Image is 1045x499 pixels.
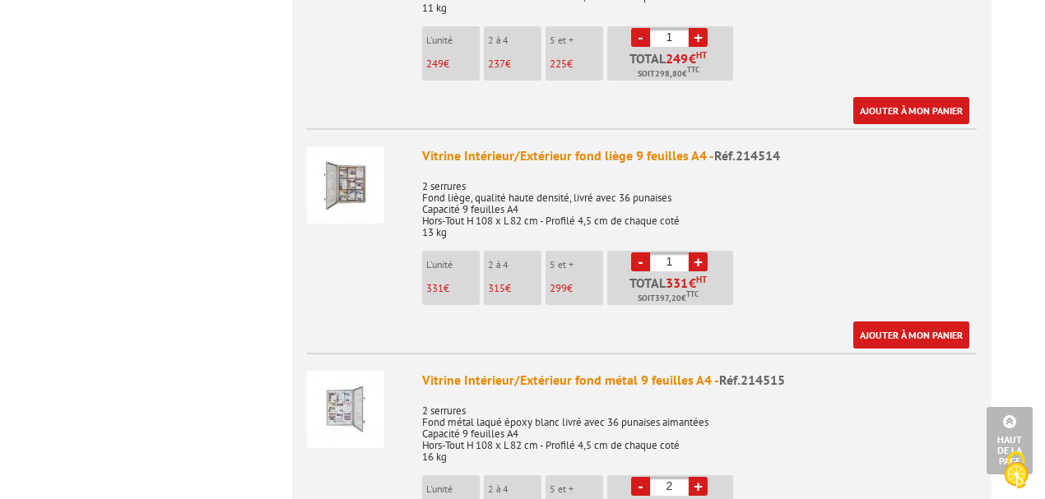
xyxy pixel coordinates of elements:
[426,57,444,71] span: 249
[488,259,541,270] p: 2 à 4
[689,252,708,271] a: +
[550,281,567,295] span: 299
[488,283,541,294] p: €
[426,483,480,495] p: L'unité
[853,321,969,349] a: Ajouter à mon panier
[611,276,733,305] p: Total
[426,35,480,46] p: L'unité
[422,146,977,165] div: Vitrine Intérieur/Extérieur fond liège 9 feuilles A4 -
[696,274,707,285] sup: HT
[689,52,696,65] span: €
[422,371,977,390] div: Vitrine Intérieur/Extérieur fond métal 9 feuilles A4 -
[426,281,444,295] span: 331
[422,169,977,238] p: 2 serrures Fond liège, qualité haute densité, livré avec 36 punaises Capacité 9 feuilles A4 Hors-...
[638,67,699,81] span: Soit €
[550,58,603,70] p: €
[687,65,699,74] sup: TTC
[689,276,696,289] span: €
[853,97,969,124] a: Ajouter à mon panier
[611,52,733,81] p: Total
[550,483,603,495] p: 5 et +
[426,283,480,294] p: €
[631,28,650,47] a: -
[655,67,682,81] span: 298,80
[422,394,977,463] p: 2 serrures Fond métal laqué époxy blanc livré avec 36 punaises aimantées Capacité 9 feuilles A4 H...
[550,57,567,71] span: 225
[550,259,603,270] p: 5 et +
[689,477,708,496] a: +
[488,281,505,295] span: 315
[686,289,699,298] sup: TTC
[488,35,541,46] p: 2 à 4
[996,450,1037,491] img: Cookies (fenêtre modale)
[488,57,505,71] span: 237
[638,292,699,305] span: Soit €
[631,477,650,496] a: -
[426,259,480,270] p: L'unité
[550,35,603,46] p: 5 et +
[719,372,785,388] span: Réf.214515
[714,147,780,164] span: Réf.214514
[631,252,650,271] a: -
[987,443,1045,499] button: Cookies (fenêtre modale)
[307,371,384,448] img: Vitrine Intérieur/Extérieur fond métal 9 feuilles A4
[689,28,708,47] a: +
[666,276,689,289] span: 331
[550,283,603,294] p: €
[655,292,681,305] span: 397,20
[696,49,707,61] sup: HT
[426,58,480,70] p: €
[307,146,384,224] img: Vitrine Intérieur/Extérieur fond liège 9 feuilles A4
[666,52,689,65] span: 249
[488,483,541,495] p: 2 à 4
[488,58,541,70] p: €
[987,407,1033,474] a: Haut de la page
